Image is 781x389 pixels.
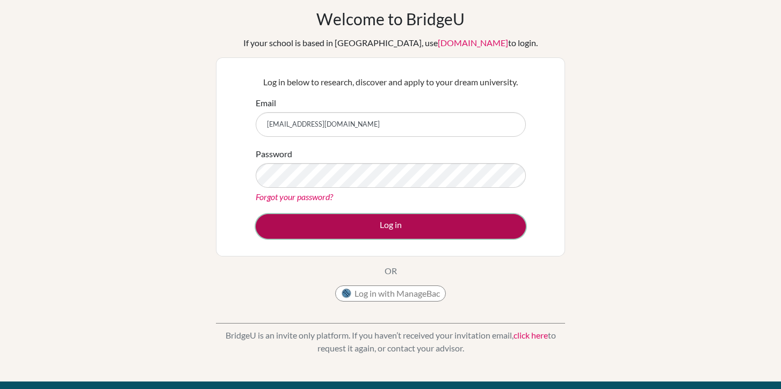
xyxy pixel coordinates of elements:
p: Log in below to research, discover and apply to your dream university. [256,76,526,89]
div: If your school is based in [GEOGRAPHIC_DATA], use to login. [243,36,538,49]
a: [DOMAIN_NAME] [438,38,508,48]
label: Email [256,97,276,109]
a: Forgot your password? [256,192,333,202]
button: Log in with ManageBac [335,285,446,302]
a: click here [514,330,548,340]
label: Password [256,148,292,160]
button: Log in [256,214,526,239]
h1: Welcome to BridgeU [316,9,465,28]
p: BridgeU is an invite only platform. If you haven’t received your invitation email, to request it ... [216,329,565,355]
p: OR [385,265,397,277]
